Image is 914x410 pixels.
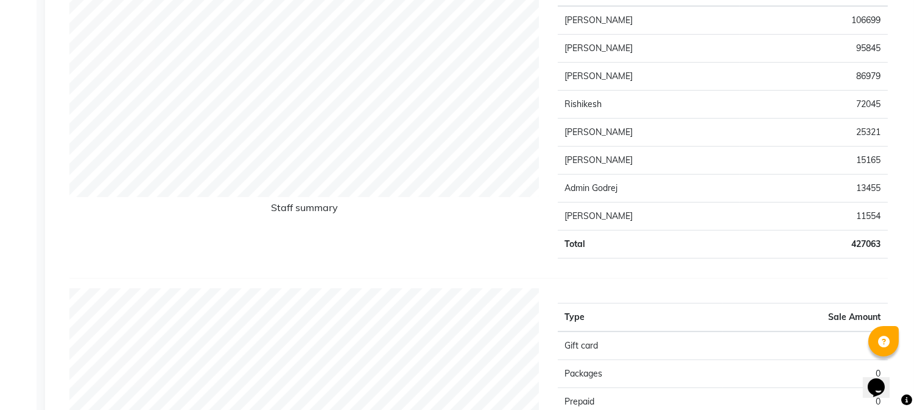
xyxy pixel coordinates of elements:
[558,6,740,35] td: [PERSON_NAME]
[558,360,723,388] td: Packages
[558,332,723,360] td: Gift card
[558,231,740,259] td: Total
[558,91,740,119] td: Rishikesh
[558,175,740,203] td: Admin Godrej
[558,63,740,91] td: [PERSON_NAME]
[69,202,540,218] h6: Staff summary
[740,175,888,203] td: 13455
[723,360,888,388] td: 0
[740,63,888,91] td: 86979
[558,304,723,332] th: Type
[740,147,888,175] td: 15165
[740,119,888,147] td: 25321
[558,147,740,175] td: [PERSON_NAME]
[558,119,740,147] td: [PERSON_NAME]
[740,35,888,63] td: 95845
[740,91,888,119] td: 72045
[723,332,888,360] td: 0
[740,203,888,231] td: 11554
[740,6,888,35] td: 106699
[863,361,902,398] iframe: chat widget
[558,35,740,63] td: [PERSON_NAME]
[558,203,740,231] td: [PERSON_NAME]
[723,304,888,332] th: Sale Amount
[740,231,888,259] td: 427063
